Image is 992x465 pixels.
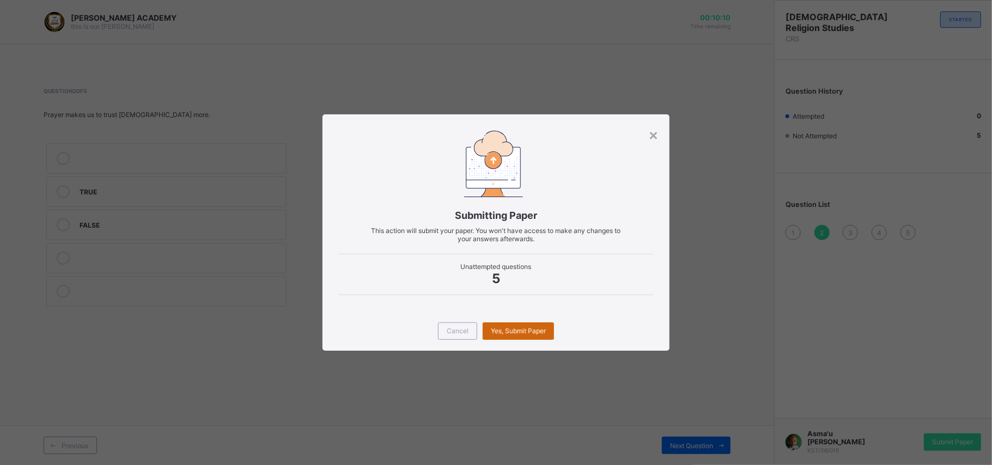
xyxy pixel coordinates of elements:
span: Cancel [447,327,468,335]
span: This action will submit your paper. You won't have access to make any changes to your answers aft... [372,227,621,243]
img: submitting-paper.7509aad6ec86be490e328e6d2a33d40a.svg [464,131,523,197]
div: × [648,125,659,144]
span: 5 [339,271,653,286]
span: Submitting Paper [339,210,653,221]
span: Yes, Submit Paper [491,327,546,335]
span: Unattempted questions [339,262,653,271]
